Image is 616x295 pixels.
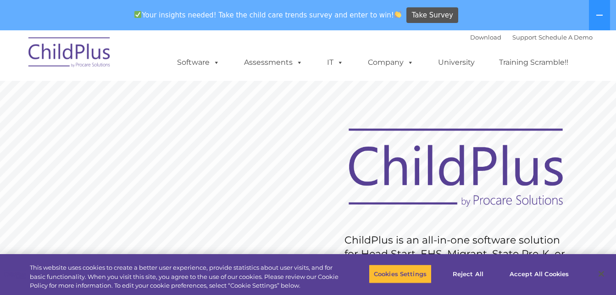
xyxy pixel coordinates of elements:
[30,263,339,290] div: This website uses cookies to create a better user experience, provide statistics about user visit...
[168,53,229,72] a: Software
[505,264,574,284] button: Accept All Cookies
[131,6,405,24] span: Your insights needed! Take the child care trends survey and enter to win!
[134,11,141,18] img: ✅
[359,53,423,72] a: Company
[235,53,312,72] a: Assessments
[470,34,593,41] font: |
[406,7,458,23] a: Take Survey
[394,11,401,18] img: 👏
[512,34,537,41] a: Support
[470,34,501,41] a: Download
[490,53,577,72] a: Training Scramble!!
[318,53,353,72] a: IT
[24,31,116,77] img: ChildPlus by Procare Solutions
[591,264,611,284] button: Close
[429,53,484,72] a: University
[369,264,432,284] button: Cookies Settings
[538,34,593,41] a: Schedule A Demo
[439,264,497,284] button: Reject All
[412,7,453,23] span: Take Survey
